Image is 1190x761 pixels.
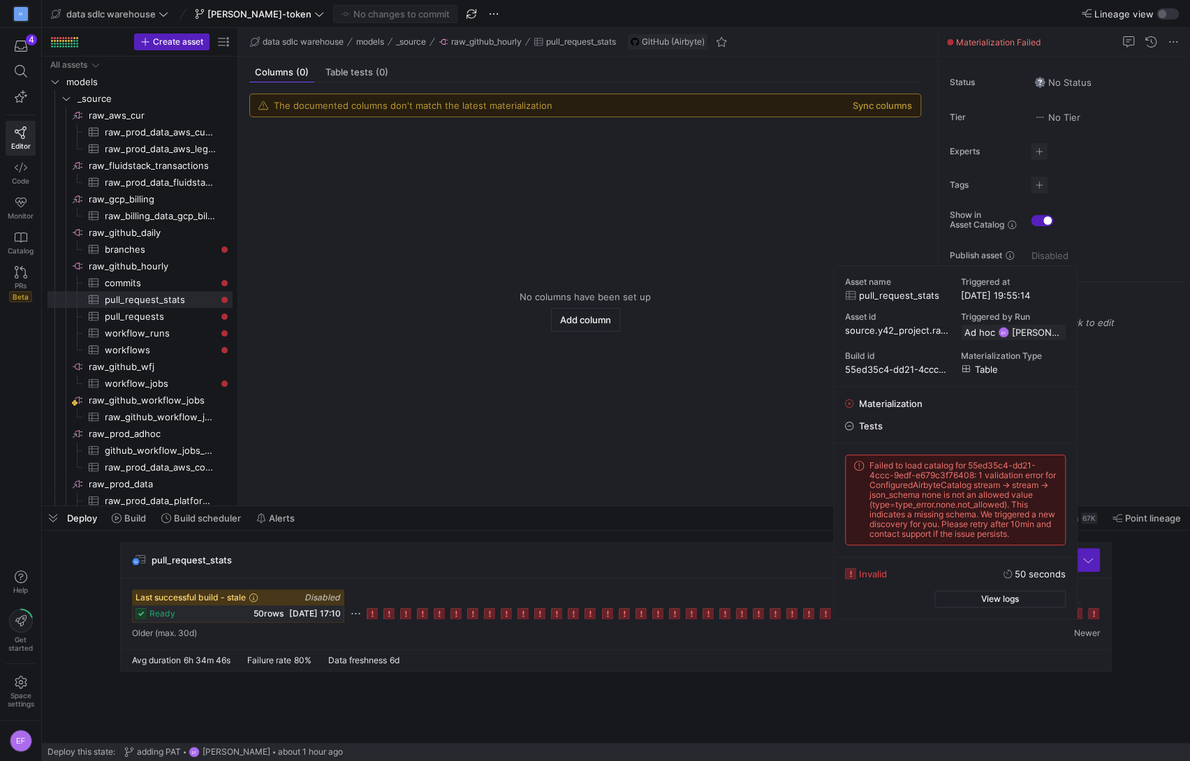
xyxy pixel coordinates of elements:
img: No tier [1034,112,1045,123]
span: Help [12,586,29,594]
button: data sdlc warehouse [247,34,347,50]
span: Lineage view [1094,8,1154,20]
a: Spacesettings [6,670,36,714]
span: Monitor [8,212,34,220]
span: Experts [950,147,1020,156]
div: Press SPACE to select this row. [47,492,233,509]
div: Press SPACE to select this row. [47,73,233,90]
a: branches​​​​​​​​​ [47,241,233,258]
span: raw_prod_data​​​​​​​​ [89,476,230,492]
div: Press SPACE to select this row. [47,325,233,341]
span: [DATE] 17:10 [289,608,341,619]
span: raw_github_workflow_jobs​​​​​​​​ [89,392,230,408]
span: raw_github_wfj​​​​​​​​ [89,359,230,375]
a: pull_request_stats​​​​​​​​​ [47,291,233,308]
span: GitHub (Airbyte) [642,37,705,47]
div: Press SPACE to select this row. [47,90,233,107]
img: undefined [631,38,639,46]
div: EF [10,730,32,752]
span: [PERSON_NAME] [203,747,270,757]
img: No status [1034,77,1045,88]
button: data sdlc warehouse [47,5,172,23]
span: Older (max. 30d) [132,628,197,638]
a: workflow_runs​​​​​​​​​ [47,325,233,341]
div: Press SPACE to select this row. [47,425,233,442]
button: Last successful build - staleDisabledready50rows[DATE] 17:10 [132,589,344,623]
button: Help [6,564,36,600]
span: Table tests [325,68,388,77]
div: Press SPACE to select this row. [47,308,233,325]
span: Beta [9,291,32,302]
a: raw_aws_cur​​​​​​​​ [47,107,233,124]
span: models [356,37,384,47]
span: Columns [255,68,309,77]
a: Editor [6,121,36,156]
a: raw_prod_data_aws_cur_2023_10_onward​​​​​​​​​ [47,124,233,140]
span: Deploy this state: [47,747,115,757]
span: 6h 34m 46s [184,655,230,665]
button: Add column [551,308,620,332]
a: workflows​​​​​​​​​ [47,341,233,358]
span: Newer [1074,628,1100,638]
div: The documented columns don't match the latest materialization [274,100,552,111]
span: 55ed35c4-dd21-4ccc-9edf-e679c3f76408 [845,364,950,375]
div: Press SPACE to select this row. [47,57,233,73]
y42-duration: 50 seconds [1015,568,1066,579]
span: raw_prod_data_aws_cost_usage_report​​​​​​​​​ [105,459,216,475]
a: raw_prod_adhoc​​​​​​​​ [47,425,233,442]
span: Add column [560,314,611,325]
span: raw_github_workflow_jobs​​​​​​​​​ [105,409,216,425]
span: _source [396,37,426,47]
a: commits​​​​​​​​​ [47,274,233,291]
span: (0) [296,68,309,77]
span: View logs [981,594,1019,604]
a: raw_prod_data_fluidstack_transactions​​​​​​​​​ [47,174,233,191]
span: Table [975,364,998,375]
span: raw_aws_cur​​​​​​​​ [89,108,230,124]
button: Alerts [250,506,301,530]
button: No tierNo Tier [1031,108,1084,126]
span: [PERSON_NAME] [1012,327,1062,338]
div: Press SPACE to select this row. [47,124,233,140]
span: Materialization Type [961,351,1066,361]
span: raw_github_hourly [451,37,522,47]
a: PRsBeta [6,260,36,308]
button: adding PATEF[PERSON_NAME]about 1 hour ago [121,743,346,761]
a: raw_prod_data​​​​​​​​ [47,475,233,492]
span: [DATE] 19:55:14 [961,290,1030,301]
div: Press SPACE to select this row. [47,207,233,224]
span: pull_request_stats [152,554,232,566]
div: Press SPACE to select this row. [47,157,233,174]
span: Point lineage [1125,512,1181,524]
div: Press SPACE to select this row. [47,241,233,258]
span: PRs [15,281,27,290]
span: 50 rows [254,608,284,619]
span: workflows​​​​​​​​​ [105,342,216,358]
span: raw_billing_data_gcp_billing_export_resource_v1_0136B7_ABD1FF_EAA217​​​​​​​​​ [105,208,216,224]
a: raw_fluidstack_transactions​​​​​​​​ [47,157,233,174]
span: Tests [859,420,1066,431]
span: No Tier [1034,112,1080,123]
span: Data freshness [328,655,387,665]
a: pull_requests​​​​​​​​​ [47,308,233,325]
div: Press SPACE to select this row. [47,174,233,191]
span: pull_request_stats [859,290,939,301]
span: Disabled [304,592,341,603]
span: (0) [376,68,388,77]
a: raw_gcp_billing​​​​​​​​ [47,191,233,207]
span: Asset id [845,312,950,322]
div: Press SPACE to select this row. [47,224,233,241]
div: Press SPACE to select this row. [47,140,233,157]
span: Space settings [8,691,34,708]
div: Press SPACE to select this row. [47,341,233,358]
span: Editor [11,142,31,150]
span: Status [950,77,1020,87]
span: Publish asset [950,251,1002,260]
button: [PERSON_NAME]-token [191,5,328,23]
span: Last successful build - stale [135,593,258,603]
div: Press SPACE to select this row. [47,475,233,492]
span: Asset name [845,277,950,287]
a: M [6,2,36,26]
a: raw_github_wfj​​​​​​​​ [47,358,233,375]
button: EF [6,726,36,755]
